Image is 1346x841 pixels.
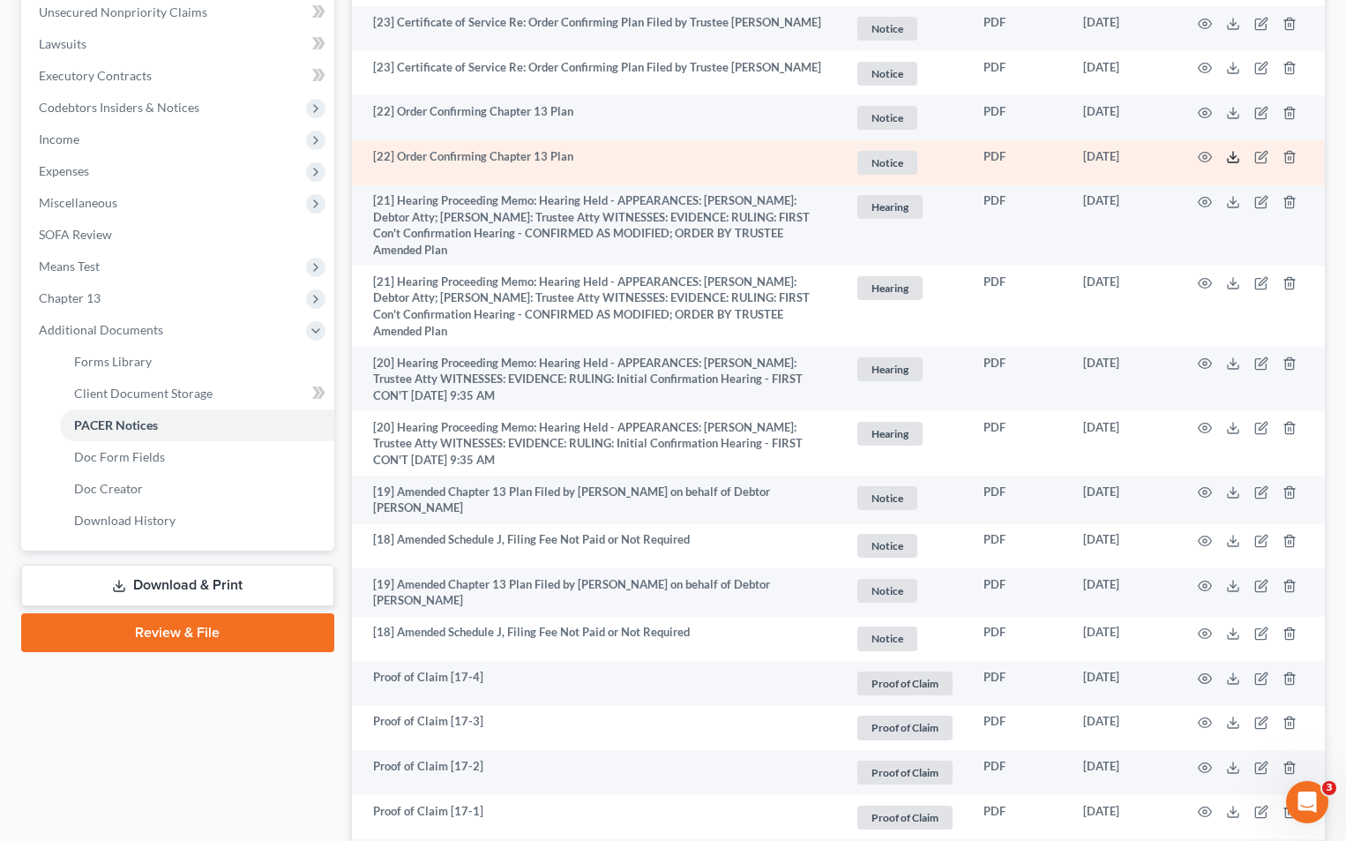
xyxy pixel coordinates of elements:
[25,219,334,251] a: SOFA Review
[1069,617,1177,662] td: [DATE]
[352,6,841,51] td: [23] Certificate of Service Re: Order Confirming Plan Filed by Trustee [PERSON_NAME]
[39,259,100,274] span: Means Test
[855,803,955,832] a: Proof of Claim
[39,36,86,51] span: Lawsuits
[39,227,112,242] span: SOFA Review
[1069,140,1177,185] td: [DATE]
[74,449,165,464] span: Doc Form Fields
[855,103,955,132] a: Notice
[25,28,334,60] a: Lawsuits
[74,386,213,401] span: Client Document Storage
[969,51,1069,96] td: PDF
[39,195,117,210] span: Miscellaneous
[969,266,1069,347] td: PDF
[39,290,101,305] span: Chapter 13
[855,576,955,605] a: Notice
[855,14,955,43] a: Notice
[1069,185,1177,267] td: [DATE]
[857,627,917,650] span: Notice
[969,706,1069,751] td: PDF
[969,476,1069,524] td: PDF
[969,347,1069,411] td: PDF
[857,17,917,41] span: Notice
[855,192,955,222] a: Hearing
[352,568,841,617] td: [19] Amended Chapter 13 Plan Filed by [PERSON_NAME] on behalf of Debtor [PERSON_NAME]
[857,195,923,219] span: Hearing
[1069,568,1177,617] td: [DATE]
[352,185,841,267] td: [21] Hearing Proceeding Memo: Hearing Held - APPEARANCES: [PERSON_NAME]: Debtor Atty; [PERSON_NAM...
[969,617,1069,662] td: PDF
[857,716,953,740] span: Proof of Claim
[39,100,199,115] span: Codebtors Insiders & Notices
[855,148,955,177] a: Notice
[352,617,841,662] td: [18] Amended Schedule J, Filing Fee Not Paid or Not Required
[60,505,334,537] a: Download History
[969,95,1069,140] td: PDF
[969,411,1069,476] td: PDF
[855,355,955,384] a: Hearing
[352,795,841,840] td: Proof of Claim [17-1]
[1322,781,1336,795] span: 3
[352,476,841,524] td: [19] Amended Chapter 13 Plan Filed by [PERSON_NAME] on behalf of Debtor [PERSON_NAME]
[857,276,923,300] span: Hearing
[60,409,334,441] a: PACER Notices
[855,669,955,698] a: Proof of Claim
[352,266,841,347] td: [21] Hearing Proceeding Memo: Hearing Held - APPEARANCES: [PERSON_NAME]: Debtor Atty; [PERSON_NAM...
[39,131,79,146] span: Income
[857,579,917,603] span: Notice
[1069,750,1177,795] td: [DATE]
[857,672,953,695] span: Proof of Claim
[74,354,152,369] span: Forms Library
[857,486,917,510] span: Notice
[352,524,841,569] td: [18] Amended Schedule J, Filing Fee Not Paid or Not Required
[857,806,953,830] span: Proof of Claim
[969,140,1069,185] td: PDF
[969,750,1069,795] td: PDF
[969,795,1069,840] td: PDF
[969,661,1069,706] td: PDF
[855,484,955,513] a: Notice
[1069,706,1177,751] td: [DATE]
[1069,411,1177,476] td: [DATE]
[21,565,334,606] a: Download & Print
[857,106,917,130] span: Notice
[855,713,955,742] a: Proof of Claim
[855,531,955,560] a: Notice
[1069,95,1177,140] td: [DATE]
[352,140,841,185] td: [22] Order Confirming Chapter 13 Plan
[25,60,334,92] a: Executory Contracts
[21,613,334,652] a: Review & File
[1069,6,1177,51] td: [DATE]
[74,513,176,528] span: Download History
[352,706,841,751] td: Proof of Claim [17-3]
[352,411,841,476] td: [20] Hearing Proceeding Memo: Hearing Held - APPEARANCES: [PERSON_NAME]: Trustee Atty WITNESSES: ...
[857,422,923,446] span: Hearing
[855,419,955,448] a: Hearing
[352,347,841,411] td: [20] Hearing Proceeding Memo: Hearing Held - APPEARANCES: [PERSON_NAME]: Trustee Atty WITNESSES: ...
[39,163,89,178] span: Expenses
[352,661,841,706] td: Proof of Claim [17-4]
[1069,524,1177,569] td: [DATE]
[60,346,334,378] a: Forms Library
[39,4,207,19] span: Unsecured Nonpriority Claims
[857,62,917,86] span: Notice
[1069,51,1177,96] td: [DATE]
[352,51,841,96] td: [23] Certificate of Service Re: Order Confirming Plan Filed by Trustee [PERSON_NAME]
[1069,347,1177,411] td: [DATE]
[855,274,955,303] a: Hearing
[1286,781,1328,823] iframe: Intercom live chat
[74,417,158,432] span: PACER Notices
[857,357,923,381] span: Hearing
[39,68,152,83] span: Executory Contracts
[74,481,143,496] span: Doc Creator
[969,6,1069,51] td: PDF
[855,758,955,787] a: Proof of Claim
[1069,266,1177,347] td: [DATE]
[60,378,334,409] a: Client Document Storage
[969,185,1069,267] td: PDF
[857,534,917,558] span: Notice
[352,750,841,795] td: Proof of Claim [17-2]
[352,95,841,140] td: [22] Order Confirming Chapter 13 Plan
[1069,661,1177,706] td: [DATE]
[969,524,1069,569] td: PDF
